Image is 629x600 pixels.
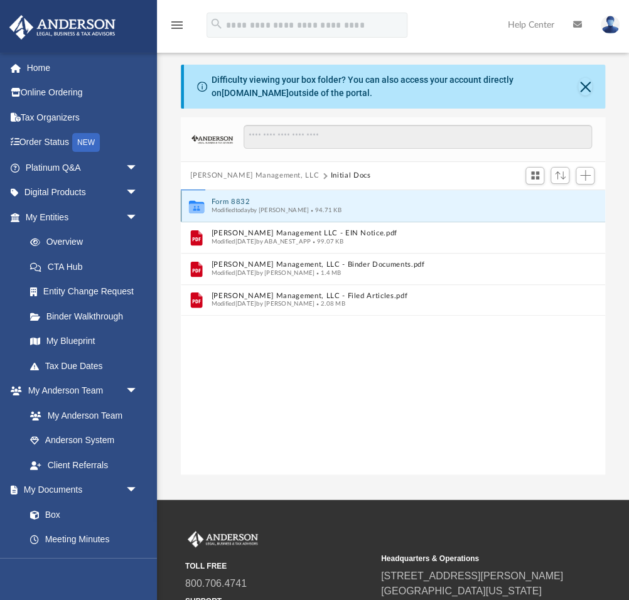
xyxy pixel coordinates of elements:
a: Client Referrals [18,453,151,478]
img: Anderson Advisors Platinum Portal [6,15,119,40]
a: My Anderson Teamarrow_drop_down [9,378,151,404]
a: My Anderson Team [18,403,144,428]
button: [PERSON_NAME] Management, LLC - Binder Documents.pdf [211,260,557,269]
button: Initial Docs [331,170,371,181]
a: My Documentsarrow_drop_down [9,478,151,503]
a: Meeting Minutes [18,527,151,552]
a: 800.706.4741 [185,578,247,589]
small: TOLL FREE [185,560,372,572]
input: Search files and folders [244,125,591,149]
span: arrow_drop_down [126,180,151,206]
a: Tax Organizers [9,105,157,130]
a: [DOMAIN_NAME] [222,88,289,98]
span: Modified [DATE] by ABA_NEST_APP [211,238,311,244]
button: Sort [551,167,569,184]
span: arrow_drop_down [126,205,151,230]
span: 1.4 MB [314,269,341,276]
span: 94.71 KB [309,206,341,213]
span: arrow_drop_down [126,378,151,404]
span: arrow_drop_down [126,478,151,503]
span: Modified [DATE] by [PERSON_NAME] [211,301,314,307]
a: Digital Productsarrow_drop_down [9,180,157,205]
i: menu [169,18,185,33]
button: Add [576,167,594,185]
span: arrow_drop_down [126,155,151,181]
button: Form 8832 [211,198,557,206]
i: search [210,17,223,31]
a: Overview [18,230,157,255]
div: NEW [72,133,100,152]
a: Binder Walkthrough [18,304,157,329]
div: Difficulty viewing your box folder? You can also access your account directly on outside of the p... [212,73,578,100]
a: [GEOGRAPHIC_DATA][US_STATE] [381,586,542,596]
a: Anderson System [18,428,151,453]
span: Modified today by [PERSON_NAME] [211,206,309,213]
button: [PERSON_NAME] Management LLC - EIN Notice.pdf [211,229,557,237]
a: Box [18,502,144,527]
button: Switch to Grid View [525,167,544,185]
span: 2.08 MB [314,301,345,307]
span: Modified [DATE] by [PERSON_NAME] [211,269,314,276]
a: Platinum Q&Aarrow_drop_down [9,155,157,180]
a: Online Ordering [9,80,157,105]
a: Order StatusNEW [9,130,157,156]
div: grid [181,190,605,475]
a: CTA Hub [18,254,157,279]
a: Home [9,55,157,80]
small: Headquarters & Operations [381,553,568,564]
a: [STREET_ADDRESS][PERSON_NAME] [381,571,563,581]
button: [PERSON_NAME] Management, LLC - Filed Articles.pdf [211,291,557,299]
img: Anderson Advisors Platinum Portal [185,531,261,547]
a: My Blueprint [18,329,151,354]
button: [PERSON_NAME] Management, LLC [190,170,319,181]
img: User Pic [601,16,620,34]
a: Entity Change Request [18,279,157,304]
a: My Entitiesarrow_drop_down [9,205,157,230]
a: menu [169,24,185,33]
a: Tax Due Dates [18,353,157,378]
span: 99.07 KB [311,238,343,244]
a: Forms Library [18,552,144,577]
button: Close [578,78,592,95]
